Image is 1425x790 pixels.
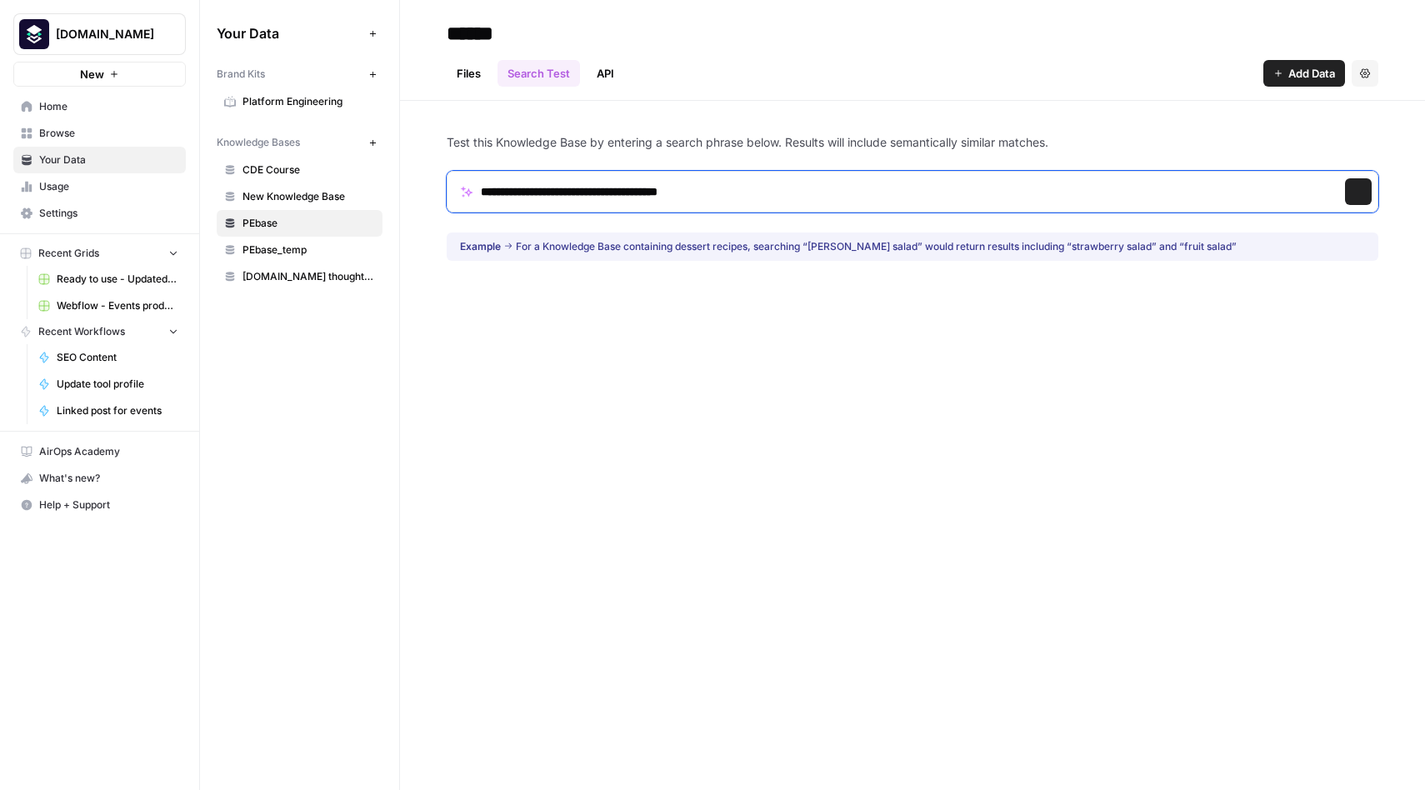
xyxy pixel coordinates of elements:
[38,246,99,261] span: Recent Grids
[13,13,186,55] button: Workspace: Platformengineering.org
[31,371,186,397] a: Update tool profile
[217,263,382,290] a: [DOMAIN_NAME] thought leadership
[57,298,178,313] span: Webflow - Events production - Ticiana
[447,60,491,87] a: Files
[13,241,186,266] button: Recent Grids
[242,162,375,177] span: CDE Course
[56,26,157,42] span: [DOMAIN_NAME]
[242,242,375,257] span: PEbase_temp
[242,269,375,284] span: [DOMAIN_NAME] thought leadership
[57,377,178,392] span: Update tool profile
[447,171,1378,212] input: Search phrase
[217,67,265,82] span: Brand Kits
[13,465,186,492] button: What's new?
[13,120,186,147] a: Browse
[587,60,624,87] a: API
[19,19,49,49] img: Platformengineering.org Logo
[39,206,178,221] span: Settings
[217,210,382,237] a: PEbase
[13,319,186,344] button: Recent Workflows
[217,88,382,115] a: Platform Engineering
[13,147,186,173] a: Your Data
[13,200,186,227] a: Settings
[13,173,186,200] a: Usage
[31,397,186,424] a: Linked post for events
[13,93,186,120] a: Home
[1263,60,1345,87] button: Add Data
[31,344,186,371] a: SEO Content
[217,23,362,43] span: Your Data
[242,216,375,231] span: PEbase
[460,239,1237,254] div: For a Knowledge Base containing dessert recipes, searching “[PERSON_NAME] salad” would return res...
[14,466,185,491] div: What's new?
[217,157,382,183] a: CDE Course
[39,126,178,141] span: Browse
[13,438,186,465] a: AirOps Academy
[39,444,178,459] span: AirOps Academy
[39,99,178,114] span: Home
[38,324,125,339] span: Recent Workflows
[80,66,104,82] span: New
[447,134,1378,151] p: Test this Knowledge Base by entering a search phrase below. Results will include semantically sim...
[217,135,300,150] span: Knowledge Bases
[39,497,178,512] span: Help + Support
[242,189,375,204] span: New Knowledge Base
[39,152,178,167] span: Your Data
[31,266,186,292] a: Ready to use - Updated an existing tool profile in Webflow
[31,292,186,319] a: Webflow - Events production - Ticiana
[13,492,186,518] button: Help + Support
[57,272,178,287] span: Ready to use - Updated an existing tool profile in Webflow
[242,94,375,109] span: Platform Engineering
[39,179,178,194] span: Usage
[217,237,382,263] a: PEbase_temp
[217,183,382,210] a: New Knowledge Base
[13,62,186,87] button: New
[497,60,580,87] a: Search Test
[460,240,501,252] span: Example
[57,403,178,418] span: Linked post for events
[1288,65,1335,82] span: Add Data
[57,350,178,365] span: SEO Content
